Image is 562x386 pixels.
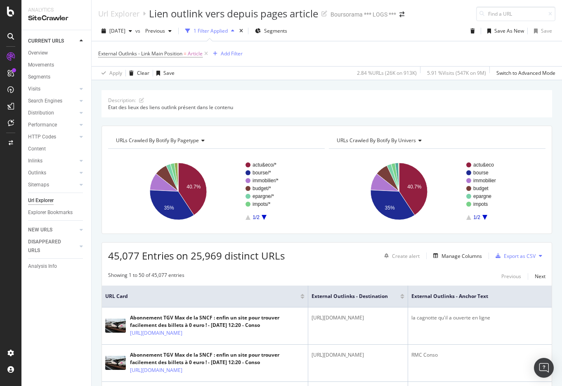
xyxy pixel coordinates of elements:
[98,50,182,57] span: External Outlinks - Link Main Position
[494,27,524,34] div: Save As New
[473,214,480,220] text: 1/2
[381,249,420,262] button: Create alert
[28,196,85,205] a: Url Explorer
[28,7,85,14] div: Analytics
[28,97,77,105] a: Search Engines
[210,49,243,59] button: Add Filter
[312,314,404,322] div: [URL][DOMAIN_NAME]
[188,48,203,60] span: Article
[28,61,85,69] a: Movements
[28,85,40,93] div: Visits
[28,181,77,189] a: Sitemaps
[105,293,298,300] span: URL Card
[182,24,238,38] button: 1 Filter Applied
[98,67,122,80] button: Apply
[108,97,136,104] div: Description:
[142,24,175,38] button: Previous
[335,134,538,147] h4: URLs Crawled By Botify By univers
[541,27,552,34] div: Save
[442,253,482,260] div: Manage Columns
[28,49,85,57] a: Overview
[312,351,404,359] div: [URL][DOMAIN_NAME]
[149,7,318,21] div: Lien outlink vers depuis pages article
[28,208,85,217] a: Explorer Bookmarks
[108,272,184,281] div: Showing 1 to 50 of 45,077 entries
[116,137,199,144] span: URLs Crawled By Botify By pagetype
[126,67,149,80] button: Clear
[108,155,322,227] svg: A chart.
[109,69,122,76] div: Apply
[28,133,77,141] a: HTTP Codes
[109,27,125,34] span: 2025 Aug. 8th
[28,157,43,165] div: Inlinks
[329,155,543,227] svg: A chart.
[238,27,245,35] div: times
[137,69,149,76] div: Clear
[253,162,276,168] text: actu&eco/*
[28,262,85,271] a: Analysis Info
[534,358,554,378] div: Open Intercom Messenger
[253,178,279,183] text: immobilier/*
[407,184,421,190] text: 40.7%
[194,27,228,34] div: 1 Filter Applied
[252,24,290,38] button: Segments
[337,137,416,144] span: URLs Crawled By Botify By univers
[28,169,77,177] a: Outlinks
[28,85,77,93] a: Visits
[184,50,187,57] span: =
[28,109,77,117] a: Distribution
[473,170,489,176] text: bourse
[253,201,271,207] text: impots/*
[501,273,521,280] div: Previous
[427,69,486,76] div: 5.91 % Visits ( 547K on 9M )
[221,50,243,57] div: Add Filter
[253,214,260,220] text: 1/2
[28,262,57,271] div: Analysis Info
[473,186,489,191] text: budget
[135,27,142,34] span: vs
[28,238,77,255] a: DISAPPEARED URLS
[114,134,317,147] h4: URLs Crawled By Botify By pagetype
[473,193,491,199] text: epargne
[535,273,545,280] div: Next
[163,69,175,76] div: Save
[28,121,77,129] a: Performance
[357,69,417,76] div: 2.84 % URLs ( 26K on 913K )
[473,201,488,207] text: impots
[28,145,85,153] a: Content
[108,249,285,262] span: 45,077 Entries on 25,969 distinct URLs
[476,7,555,21] input: Find a URL
[108,104,545,111] div: Etat des lieux des liens outlink présent dans le contenu
[98,24,135,38] button: [DATE]
[130,314,305,329] div: Abonnement TGV Max de la SNCF : enfin un site pour trouver facilement des billets à 0 euro ! - [D...
[105,319,126,332] img: main image
[473,178,496,183] text: immobilier
[392,253,420,260] div: Create alert
[253,186,271,191] text: budget/*
[28,37,64,45] div: CURRENT URLS
[535,272,545,281] button: Next
[187,184,201,190] text: 40.7%
[312,293,388,300] span: External Outlinks - Destination
[98,9,139,18] div: Url Explorer
[105,356,126,369] img: main image
[130,351,305,366] div: Abonnement TGV Max de la SNCF : enfin un site pour trouver facilement des billets à 0 euro ! - [D...
[28,169,46,177] div: Outlinks
[253,193,274,199] text: epargne/*
[28,157,77,165] a: Inlinks
[28,97,62,105] div: Search Engines
[473,162,494,168] text: actu&eco
[28,208,73,217] div: Explorer Bookmarks
[28,109,54,117] div: Distribution
[253,170,271,176] text: bourse/*
[28,238,70,255] div: DISAPPEARED URLS
[142,27,165,34] span: Previous
[28,196,54,205] div: Url Explorer
[496,69,555,76] div: Switch to Advanced Mode
[28,133,56,141] div: HTTP Codes
[130,329,182,337] a: [URL][DOMAIN_NAME]
[264,27,287,34] span: Segments
[385,205,395,211] text: 35%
